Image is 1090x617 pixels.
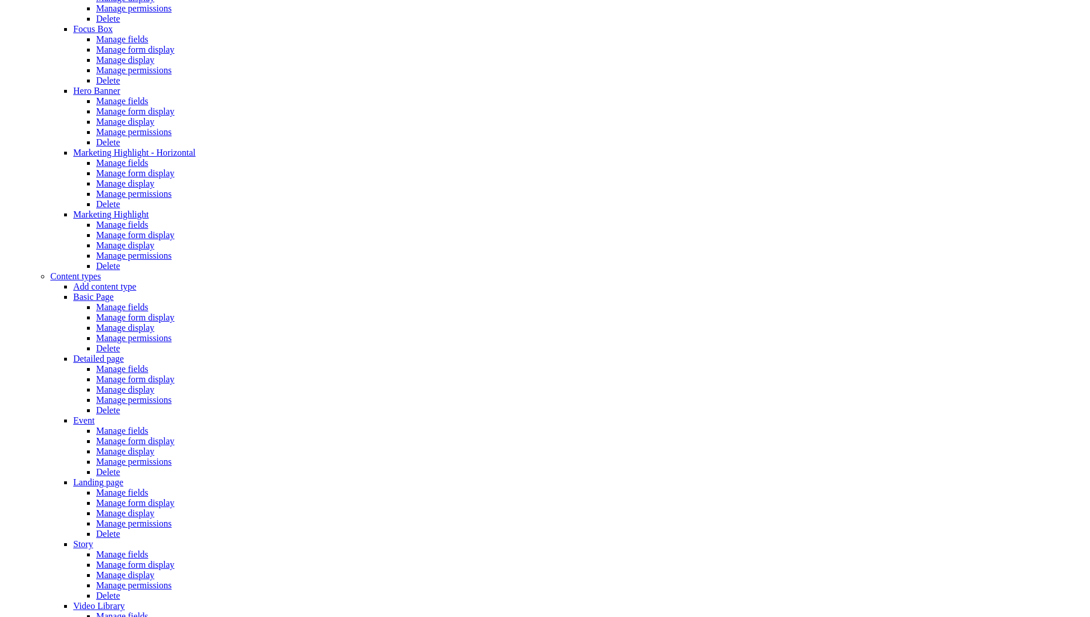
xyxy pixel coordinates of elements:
a: Manage fields [96,488,148,497]
a: Manage form display [96,313,175,322]
a: Basic Page [73,292,114,302]
a: Delete [96,261,120,271]
a: Manage fields [96,549,148,559]
a: Manage permissions [96,395,172,405]
a: Delete [96,591,120,600]
a: Landing page [73,477,124,487]
a: Delete [96,199,120,209]
a: Manage form display [96,230,175,240]
a: Manage fields [96,220,148,230]
a: Content types [50,271,101,281]
a: Manage permissions [96,519,172,528]
a: Detailed page [73,354,124,363]
a: Manage fields [96,426,148,436]
a: Add content type [73,282,136,291]
a: Delete [96,467,120,477]
a: Manage permissions [96,333,172,343]
a: Manage display [96,179,154,188]
a: Delete [96,529,120,539]
a: Manage fields [96,34,148,44]
a: Story [73,539,93,549]
a: Delete [96,405,120,415]
a: Manage form display [96,168,175,178]
a: Manage form display [96,374,175,384]
a: Delete [96,76,120,85]
a: Manage fields [96,302,148,312]
a: Delete [96,137,120,147]
a: Manage fields [96,364,148,374]
a: Marketing Highlight [73,209,149,219]
a: Manage fields [96,158,148,168]
a: Manage display [96,385,154,394]
a: Manage permissions [96,189,172,199]
a: Marketing Highlight - Horizontal [73,148,196,157]
a: Manage form display [96,560,175,569]
a: Manage display [96,446,154,456]
a: Manage form display [96,498,175,508]
a: Manage permissions [96,251,172,260]
a: Manage form display [96,436,175,446]
a: Manage fields [96,96,148,106]
a: Delete [96,343,120,353]
a: Manage display [96,117,154,126]
a: Manage form display [96,45,175,54]
a: Manage display [96,570,154,580]
a: Manage permissions [96,65,172,75]
a: Manage display [96,323,154,333]
a: Manage permissions [96,457,172,466]
a: Manage permissions [96,580,172,590]
a: Manage permissions [96,3,172,13]
a: Manage display [96,55,154,65]
a: Manage form display [96,106,175,116]
a: Hero Banner [73,86,120,96]
a: Delete [96,14,120,23]
a: Manage display [96,240,154,250]
a: Focus Box [73,24,113,34]
a: Video Library [73,601,125,611]
a: Manage display [96,508,154,518]
a: Event [73,416,94,425]
a: Manage permissions [96,127,172,137]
